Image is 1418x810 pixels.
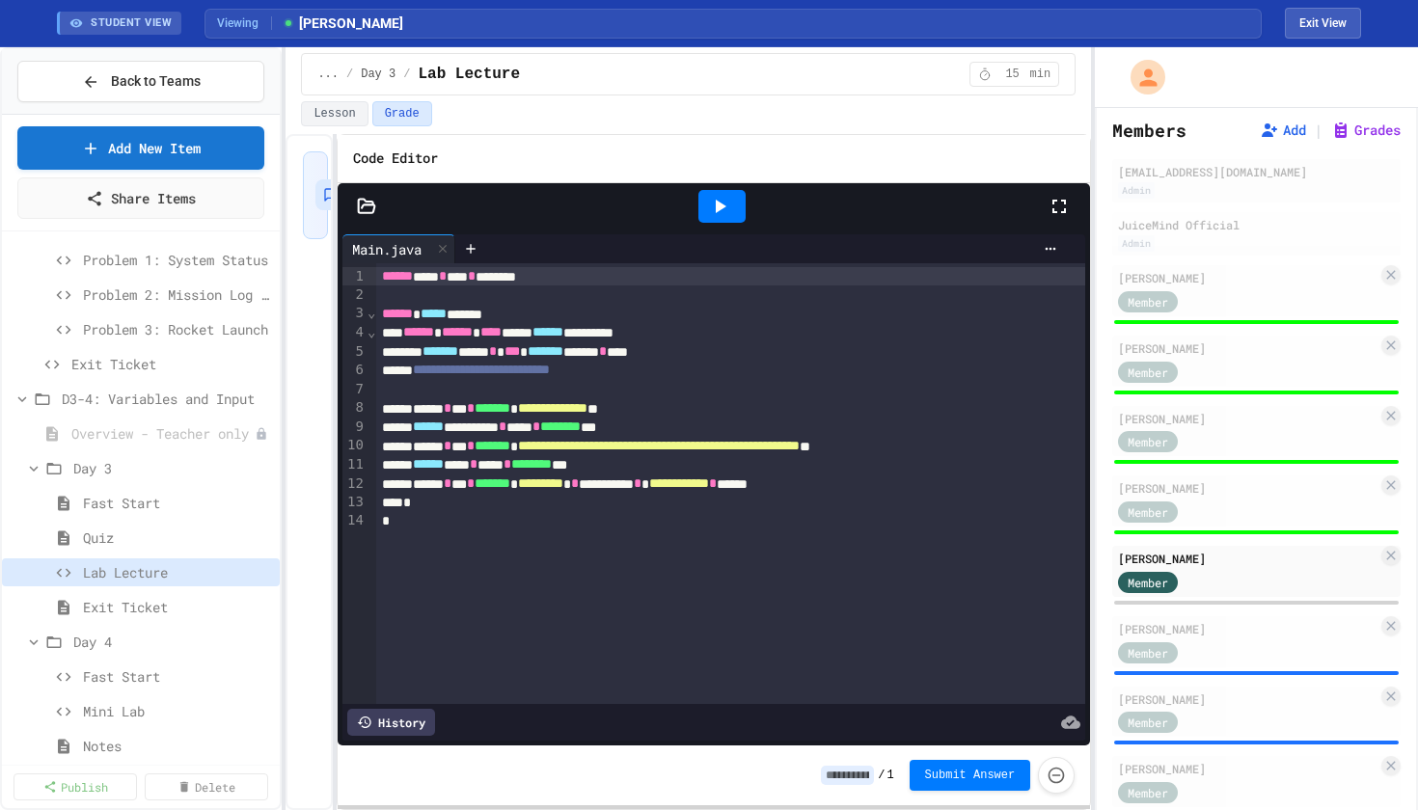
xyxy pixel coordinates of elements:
[342,285,367,304] div: 2
[1038,757,1075,794] button: Force resubmission of student's answer (Admin only)
[91,15,172,32] span: STUDENT VIEW
[342,323,367,342] div: 4
[342,267,367,286] div: 1
[372,101,432,126] button: Grade
[71,423,255,444] span: Overview - Teacher only
[83,319,272,339] span: Problem 3: Rocket Launch
[878,768,885,783] span: /
[1118,163,1395,180] div: [EMAIL_ADDRESS][DOMAIN_NAME]
[361,67,395,82] span: Day 3
[1118,479,1377,497] div: [PERSON_NAME]
[1128,644,1168,661] span: Member
[14,773,137,800] a: Publish
[1112,117,1186,144] h2: Members
[1118,550,1377,567] div: [PERSON_NAME]
[282,13,403,34] span: [PERSON_NAME]
[1128,293,1168,310] span: Member
[403,67,410,82] span: /
[997,67,1028,82] span: 15
[71,354,272,374] span: Exit Ticket
[367,324,376,339] span: Fold line
[1128,433,1168,450] span: Member
[62,389,272,409] span: D3-4: Variables and Input
[83,736,272,756] span: Notes
[83,562,272,582] span: Lab Lecture
[342,239,431,259] div: Main.java
[217,14,272,32] span: Viewing
[342,234,455,263] div: Main.java
[1128,364,1168,381] span: Member
[301,101,368,126] button: Lesson
[1110,55,1170,99] div: My Account
[925,768,1016,783] span: Submit Answer
[17,126,264,170] a: Add New Item
[1314,119,1323,142] span: |
[886,768,893,783] span: 1
[367,305,376,320] span: Fold line
[83,701,272,721] span: Mini Lab
[342,361,367,380] div: 6
[1118,620,1377,637] div: [PERSON_NAME]
[73,632,272,652] span: Day 4
[1118,269,1377,286] div: [PERSON_NAME]
[1118,216,1395,233] div: JuiceMind Official
[83,250,272,270] span: Problem 1: System Status
[1128,503,1168,521] span: Member
[317,67,339,82] span: ...
[342,455,367,474] div: 11
[83,597,272,617] span: Exit Ticket
[1118,760,1377,777] div: [PERSON_NAME]
[83,284,272,305] span: Problem 2: Mission Log with border
[1030,67,1051,82] span: min
[17,61,264,102] button: Back to Teams
[1118,410,1377,427] div: [PERSON_NAME]
[342,493,367,511] div: 13
[255,427,268,441] div: Unpublished
[418,63,520,86] span: Lab Lecture
[83,493,272,513] span: Fast Start
[342,398,367,418] div: 8
[342,304,367,323] div: 3
[17,177,264,219] a: Share Items
[342,474,367,494] div: 12
[73,458,272,478] span: Day 3
[1331,121,1401,140] button: Grades
[1128,574,1168,591] span: Member
[83,666,272,687] span: Fast Start
[83,527,272,548] span: Quiz
[353,147,438,171] h6: Code Editor
[342,380,367,398] div: 7
[1128,784,1168,801] span: Member
[1260,121,1306,140] button: Add
[342,436,367,455] div: 10
[910,760,1031,791] button: Submit Answer
[1285,8,1361,39] button: Exit student view
[1118,339,1377,357] div: [PERSON_NAME]
[342,511,367,529] div: 14
[1118,182,1155,199] div: Admin
[346,67,353,82] span: /
[111,71,201,92] span: Back to Teams
[145,773,268,800] a: Delete
[342,342,367,362] div: 5
[347,709,435,736] div: History
[1128,714,1168,731] span: Member
[1118,235,1155,252] div: Admin
[1118,690,1377,708] div: [PERSON_NAME]
[342,418,367,437] div: 9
